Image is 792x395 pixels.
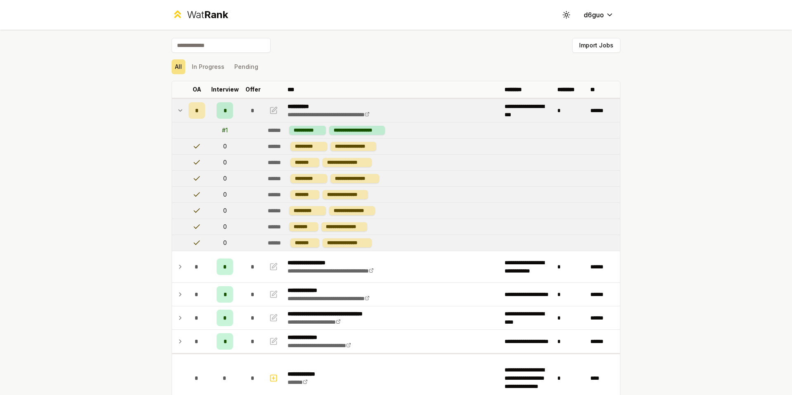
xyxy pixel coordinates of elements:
p: OA [193,85,201,94]
td: 0 [208,203,241,219]
span: d6guo [584,10,604,20]
button: d6guo [577,7,620,22]
span: Rank [204,9,228,21]
button: All [172,59,185,74]
button: Import Jobs [572,38,620,53]
a: WatRank [172,8,228,21]
td: 0 [208,219,241,235]
button: In Progress [189,59,228,74]
p: Interview [211,85,239,94]
td: 0 [208,155,241,170]
button: Pending [231,59,262,74]
p: Offer [245,85,261,94]
div: # 1 [222,126,228,134]
td: 0 [208,139,241,154]
div: Wat [187,8,228,21]
td: 0 [208,235,241,251]
td: 0 [208,187,241,202]
td: 0 [208,171,241,186]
